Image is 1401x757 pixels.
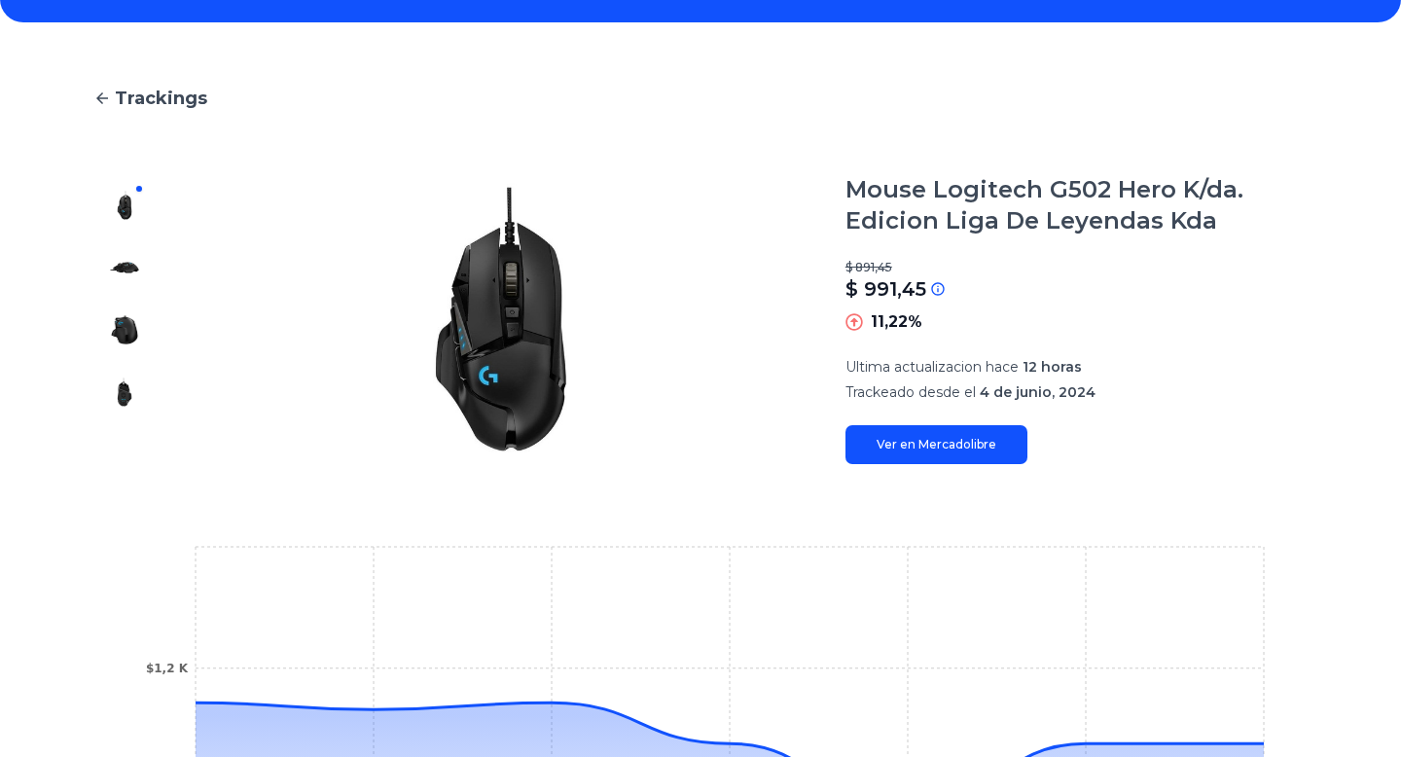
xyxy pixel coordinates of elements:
p: 11,22% [871,310,922,334]
p: $ 891,45 [845,260,1308,275]
h1: Mouse Logitech G502 Hero K/da. Edicion Liga De Leyendas Kda [845,174,1308,236]
a: Ver en Mercadolibre [845,425,1027,464]
p: $ 991,45 [845,275,926,303]
span: Ultima actualizacion hace [845,358,1019,376]
span: 4 de junio, 2024 [980,383,1096,401]
span: 12 horas [1023,358,1082,376]
img: Mouse Logitech G502 Hero K/da. Edicion Liga De Leyendas Kda [109,252,140,283]
tspan: $1,2 K [146,662,189,675]
img: Mouse Logitech G502 Hero K/da. Edicion Liga De Leyendas Kda [195,174,807,464]
span: Trackings [115,85,207,112]
a: Trackings [93,85,1308,112]
img: Mouse Logitech G502 Hero K/da. Edicion Liga De Leyendas Kda [109,190,140,221]
img: Mouse Logitech G502 Hero K/da. Edicion Liga De Leyendas Kda [109,314,140,345]
img: Mouse Logitech G502 Hero K/da. Edicion Liga De Leyendas Kda [109,377,140,408]
span: Trackeado desde el [845,383,976,401]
